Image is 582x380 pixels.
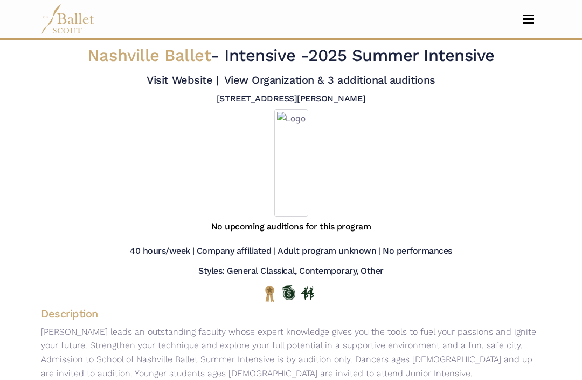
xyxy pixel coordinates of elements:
h4: Description [32,307,550,321]
h5: Styles: General Classical, Contemporary, Other [198,266,384,277]
a: Visit Website | [147,73,218,86]
h5: [STREET_ADDRESS][PERSON_NAME] [217,93,365,105]
img: Logo [274,109,308,217]
span: Nashville Ballet [87,45,211,65]
button: Toggle navigation [516,14,541,24]
h5: No performances [383,246,452,257]
img: In Person [301,286,314,300]
span: Intensive - [224,45,308,65]
h2: - 2025 Summer Intensive [84,45,498,66]
h5: Company affiliated | [197,246,275,257]
h5: Adult program unknown | [278,246,380,257]
img: Offers Scholarship [282,285,295,300]
a: View Organization & 3 additional auditions [224,73,435,86]
h5: 40 hours/week | [130,246,195,257]
p: [PERSON_NAME] leads an outstanding faculty whose expert knowledge gives you the tools to fuel you... [32,325,550,380]
img: National [263,285,276,302]
h5: No upcoming auditions for this program [211,221,371,233]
